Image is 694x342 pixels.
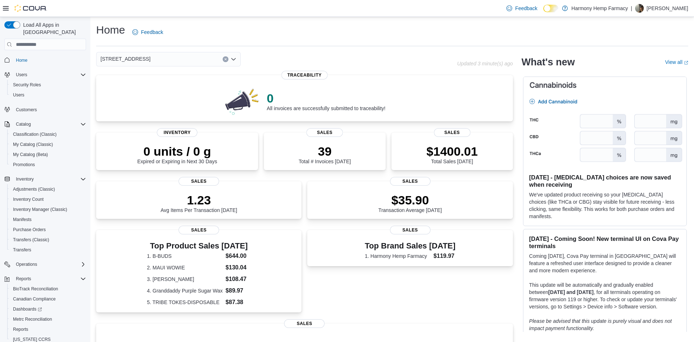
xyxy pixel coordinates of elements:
[13,207,67,212] span: Inventory Manager (Classic)
[7,225,89,235] button: Purchase Orders
[10,195,86,204] span: Inventory Count
[7,304,89,314] a: Dashboards
[529,174,681,188] h3: [DATE] - [MEDICAL_DATA] choices are now saved when receiving
[10,215,34,224] a: Manifests
[13,260,40,269] button: Operations
[10,315,55,324] a: Metrc Reconciliation
[13,70,30,79] button: Users
[529,252,681,274] p: Coming [DATE], Cova Pay terminal in [GEOGRAPHIC_DATA] will feature a refreshed user interface des...
[13,120,86,129] span: Catalog
[1,70,89,80] button: Users
[7,160,89,170] button: Promotions
[14,5,47,12] img: Cova
[16,276,31,282] span: Reports
[1,119,89,129] button: Catalog
[10,205,70,214] a: Inventory Manager (Classic)
[10,81,86,89] span: Security Roles
[13,286,58,292] span: BioTrack Reconciliation
[1,259,89,269] button: Operations
[10,140,56,149] a: My Catalog (Classic)
[7,184,89,194] button: Adjustments (Classic)
[7,294,89,304] button: Canadian Compliance
[96,23,125,37] h1: Home
[427,144,478,159] p: $1400.01
[226,263,251,272] dd: $130.04
[543,12,544,13] span: Dark Mode
[16,261,37,267] span: Operations
[223,87,261,116] img: 0
[10,91,86,99] span: Users
[548,289,594,295] strong: [DATE] and [DATE]
[13,105,40,114] a: Customers
[10,235,52,244] a: Transfers (Classic)
[13,260,86,269] span: Operations
[13,306,42,312] span: Dashboards
[10,130,60,139] a: Classification (Classic)
[571,4,628,13] p: Harmony Hemp Farmacy
[10,295,86,303] span: Canadian Compliance
[226,252,251,260] dd: $644.00
[7,215,89,225] button: Manifests
[13,105,86,114] span: Customers
[13,196,44,202] span: Inventory Count
[160,193,237,207] p: 1.23
[226,298,251,307] dd: $87.38
[10,305,45,313] a: Dashboards
[20,21,86,36] span: Load All Apps in [GEOGRAPHIC_DATA]
[13,326,28,332] span: Reports
[1,274,89,284] button: Reports
[7,90,89,100] button: Users
[137,144,217,164] div: Expired or Expiring in Next 30 Days
[223,56,228,62] button: Clear input
[365,242,455,250] h3: Top Brand Sales [DATE]
[267,91,385,105] p: 0
[13,56,30,65] a: Home
[10,81,44,89] a: Security Roles
[1,55,89,65] button: Home
[378,193,442,213] div: Transaction Average [DATE]
[13,237,49,243] span: Transfers (Classic)
[13,55,86,64] span: Home
[179,177,219,186] span: Sales
[13,152,48,157] span: My Catalog (Beta)
[147,252,223,260] dt: 1. B-BUDS
[13,227,46,233] span: Purchase Orders
[7,235,89,245] button: Transfers (Classic)
[284,319,325,328] span: Sales
[13,274,86,283] span: Reports
[7,245,89,255] button: Transfers
[299,144,351,164] div: Total # Invoices [DATE]
[13,247,31,253] span: Transfers
[434,128,470,137] span: Sales
[7,139,89,150] button: My Catalog (Classic)
[137,144,217,159] p: 0 units / 0 g
[10,285,61,293] a: BioTrack Reconciliation
[522,56,575,68] h2: What's new
[515,5,537,12] span: Feedback
[13,175,37,183] button: Inventory
[390,177,430,186] span: Sales
[7,194,89,204] button: Inventory Count
[543,5,558,12] input: Dark Mode
[147,276,223,283] dt: 3. [PERSON_NAME]
[141,29,163,36] span: Feedback
[147,264,223,271] dt: 2. MAUI WOWIE
[504,1,540,16] a: Feedback
[10,315,86,324] span: Metrc Reconciliation
[147,299,223,306] dt: 5. TRIBE TOKES-DISPOSABLE
[631,4,632,13] p: |
[13,296,56,302] span: Canadian Compliance
[13,92,24,98] span: Users
[378,193,442,207] p: $35.90
[10,246,34,254] a: Transfers
[179,226,219,234] span: Sales
[16,72,27,78] span: Users
[390,226,430,234] span: Sales
[10,150,86,159] span: My Catalog (Beta)
[157,128,197,137] span: Inventory
[13,70,86,79] span: Users
[13,175,86,183] span: Inventory
[684,61,688,65] svg: External link
[147,242,250,250] h3: Top Product Sales [DATE]
[635,4,644,13] div: Tommy Ward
